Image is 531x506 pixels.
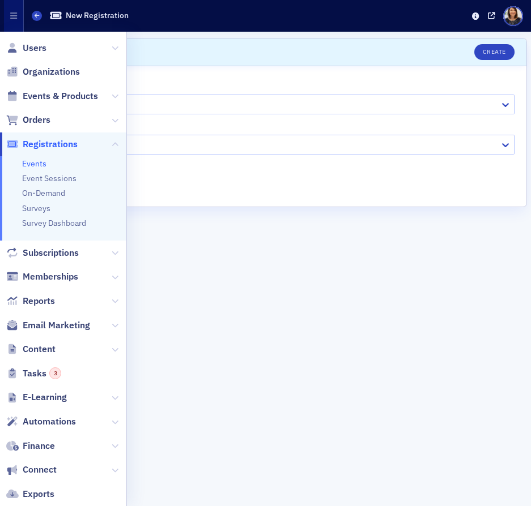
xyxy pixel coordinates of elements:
a: Tasks3 [6,367,61,380]
a: Subscriptions [6,247,79,259]
a: Content [6,343,56,355]
span: Finance [23,440,55,452]
span: Connect [23,464,57,476]
a: Users [6,42,46,54]
span: Reports [23,295,55,307]
span: Memberships [23,271,78,283]
a: Automations [6,415,76,428]
span: Content [23,343,56,355]
span: Email Marketing [23,319,90,332]
div: 3 [49,367,61,379]
a: Organizations [6,66,80,78]
span: Users [23,42,46,54]
button: Create [474,44,515,60]
span: Organizations [23,66,80,78]
a: Finance [6,440,55,452]
span: Profile [503,6,523,26]
a: Event Sessions [22,173,77,183]
a: Exports [6,488,54,500]
span: Automations [23,415,76,428]
a: Orders [6,114,50,126]
span: Orders [23,114,50,126]
span: Tasks [23,367,61,380]
a: Reports [6,295,55,307]
span: Events & Products [23,90,98,102]
a: Events [22,158,46,169]
a: Events & Products [6,90,98,102]
a: Memberships [6,271,78,283]
span: E-Learning [23,391,67,404]
a: Registrations [6,138,78,151]
h1: New Registration [66,10,129,21]
a: Email Marketing [6,319,90,332]
a: Surveys [22,203,50,213]
span: Subscriptions [23,247,79,259]
a: On-Demand [22,188,65,198]
a: Connect [6,464,57,476]
a: Survey Dashboard [22,218,86,228]
a: E-Learning [6,391,67,404]
span: Registrations [23,138,78,151]
span: Exports [23,488,54,500]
